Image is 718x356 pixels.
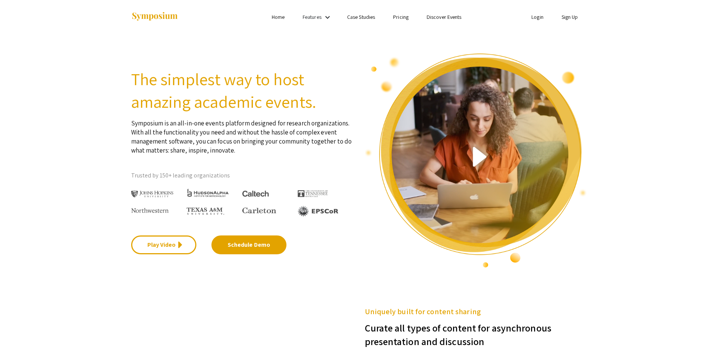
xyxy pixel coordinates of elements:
h5: Uniquely built for content sharing [365,306,587,317]
a: Pricing [393,14,409,20]
img: video overview of Symposium [365,53,587,268]
img: Johns Hopkins University [131,191,174,198]
img: Carleton [242,208,276,214]
p: Trusted by 150+ leading organizations [131,170,354,181]
mat-icon: Expand Features list [323,13,332,22]
img: HudsonAlpha [187,188,229,197]
a: Case Studies [347,14,375,20]
a: Features [303,14,321,20]
a: Schedule Demo [211,235,286,254]
img: Northwestern [131,208,169,212]
h2: The simplest way to host amazing academic events. [131,68,354,113]
a: Sign Up [562,14,578,20]
a: Home [272,14,285,20]
h3: Curate all types of content for asynchronous presentation and discussion [365,317,587,348]
img: EPSCOR [298,206,339,217]
img: Caltech [242,191,269,197]
p: Symposium is an all-in-one events platform designed for research organizations. With all the func... [131,113,354,155]
img: Texas A&M University [187,208,224,215]
a: Discover Events [427,14,462,20]
a: Login [531,14,543,20]
img: Symposium by ForagerOne [131,12,178,22]
a: Play Video [131,235,196,254]
img: The University of Tennessee [298,190,328,197]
